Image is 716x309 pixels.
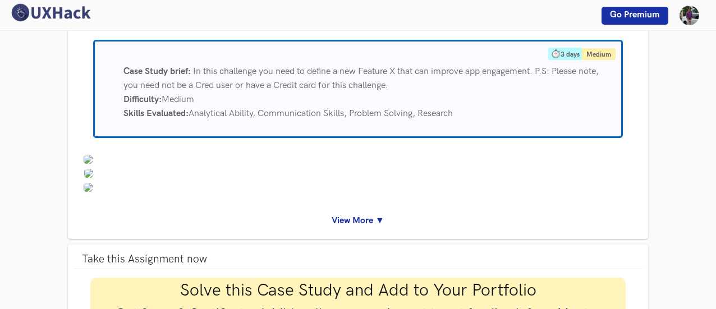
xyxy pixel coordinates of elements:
img: timer.png [551,49,560,58]
div: Medium [115,93,622,107]
label: Medium [582,48,616,60]
a: Go Premium [602,7,668,25]
h3: Solve this Case Study and Add to Your Portfolio [93,280,623,301]
span: Case Study brief: [123,66,191,77]
img: ed8b13a8-0404-4ac8-a46a-e5d5f6e6af97.png [84,155,93,164]
img: 7a3a0c02-d92a-403f-aaf3-f3c365910228.png [84,169,93,178]
img: 7a3a0c02-d92a-403f-aaf3-f3c365910228.png [84,183,93,192]
a: Take this Assignment now [74,250,643,269]
span: Go Premium [610,10,660,20]
span: Difficulty: [123,94,162,105]
label: 3 days [548,48,582,60]
div: Analytical Ability, Communication Skills, Problem Solving, Research [115,107,622,121]
a: View More ▼ [82,214,635,228]
img: Your profile pic [680,6,699,25]
span: In this challenge you need to define a new Feature X that can improve app engagement. P.S: Please... [123,66,599,91]
img: UXHack logo [8,3,93,22]
span: Skills Evaluated: [123,108,189,119]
